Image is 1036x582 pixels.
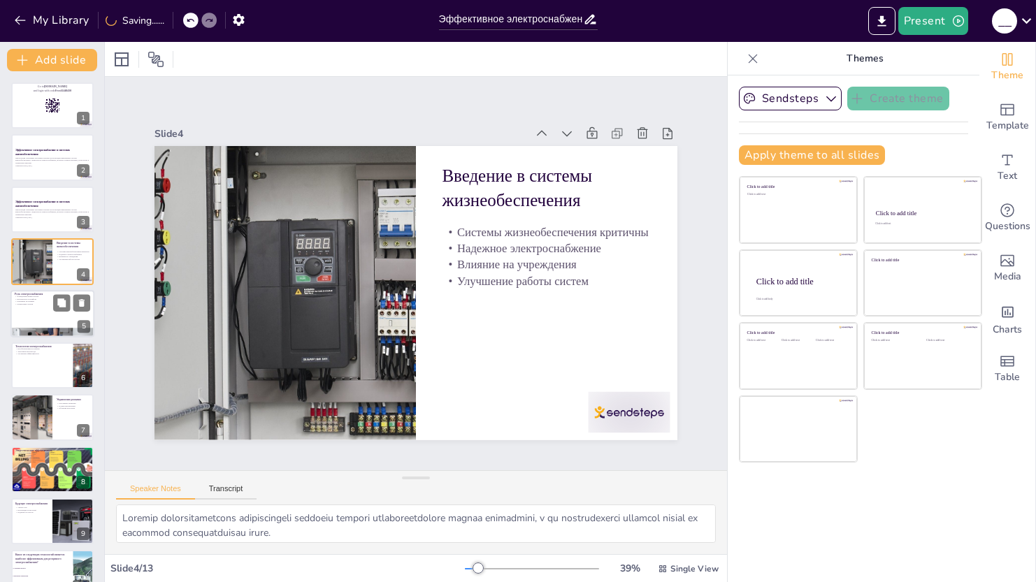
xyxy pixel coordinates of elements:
p: Введение в системы жизнеобеспечения [57,241,89,249]
p: Энергетическая эффективность [15,448,89,452]
p: Снижение затрат [15,451,89,454]
p: and login with code [15,89,89,93]
p: Презентация охватывает ключевые аспекты эксплуатации инженерных систем жизнеобеспечения с акценто... [15,208,89,216]
p: Экономическая выгода [15,350,69,353]
div: Get real-time input from your audience [979,193,1035,243]
div: Click to add body [756,298,844,300]
div: 8 [77,476,89,488]
button: Sendsteps [739,87,842,110]
div: Layout [110,48,133,71]
button: My Library [10,9,95,31]
div: Change the overall theme [979,42,1035,92]
div: 7 [11,394,94,440]
p: Обучение персонала [57,407,89,410]
div: Click to add title [872,330,972,335]
div: Click to add text [926,339,970,342]
div: 4 [11,238,94,284]
p: Улучшение работы систем [57,259,89,261]
div: Slide 4 [549,12,563,384]
div: Click to add text [747,339,779,342]
div: 1 [77,112,89,124]
p: Роль электроснабжения [15,292,90,296]
span: Media [994,269,1021,284]
p: Мониторинг систем [15,303,90,305]
textarea: Loremip dolorsitametcons adipiscingeli seddoeiu tempori utlaboreetdolore magnaa enimadmini, v qu ... [116,504,716,543]
p: Технологии электроснабжения [15,344,69,349]
p: Generated with [URL] [15,163,89,166]
p: Регулярные проверки [57,402,89,405]
div: Click to add text [816,339,847,342]
div: Add charts and graphs [979,293,1035,344]
p: Какое из следующих технологий является наиболее эффективным для резервного электроснабжения? [15,553,69,565]
div: Add text boxes [979,143,1035,193]
div: 2 [77,164,89,177]
div: 9 [77,528,89,540]
div: Click to add text [872,339,916,342]
button: Add slide [7,49,97,71]
div: Add a table [979,344,1035,394]
div: 4 [77,268,89,281]
div: Add ready made slides [979,92,1035,143]
button: _ _ [992,7,1017,35]
p: Устойчивое развитие [15,454,89,457]
p: Улучшение работы систем [401,300,417,509]
span: Дизельные генераторы [13,575,72,576]
p: Системы жизнеобеспечения критичны [449,300,465,509]
p: Безопасность и комфорт [15,298,90,300]
strong: Эффективное электроснабжение в системах жизнеобеспечения [15,200,70,207]
p: Функционирование систем [15,295,90,298]
p: Интеллектуальные системы [15,456,89,459]
p: Go to [15,85,89,89]
p: Презентация охватывает ключевые аспекты эксплуатации инженерных систем жизнеобеспечения с акценто... [15,156,89,163]
div: Click to add text [782,339,813,342]
div: Saving...... [106,14,164,27]
button: Duplicate Slide [53,294,70,311]
p: Управление рисками [57,398,89,402]
p: Themes [764,42,965,75]
span: Single View [670,563,719,574]
strong: Эффективное электроснабжение в системах жизнеобеспечения [15,148,70,155]
p: Возобновляемые источники [15,347,69,350]
button: Present [898,7,968,35]
p: Надежное электроснабжение [433,300,449,509]
span: Table [995,370,1020,385]
div: 5 [10,290,94,337]
span: Theme [991,68,1023,83]
p: Интеграция технологий [15,509,48,511]
p: Резервные источники [15,300,90,303]
input: Insert title [439,9,583,29]
div: 2 [11,134,94,180]
div: Click to add title [756,276,846,286]
span: Солнечные панели [13,567,72,569]
p: Будущее электроснабжения [15,502,48,506]
button: Speaker Notes [116,484,195,500]
div: Click to add text [875,223,968,226]
p: Введение в системы жизнеобеспечения [477,300,526,509]
p: Планы реагирования [57,405,89,407]
div: Click to add title [872,257,972,262]
p: Системы жизнеобеспечения критичны [57,251,89,254]
p: Влияние на учреждения [417,300,433,509]
button: Create theme [847,87,949,110]
div: _ _ [992,8,1017,34]
div: Click to add text [747,193,847,196]
span: Charts [993,322,1022,337]
div: 8 [11,446,94,493]
div: 9 [11,498,94,544]
button: Apply theme to all slides [739,145,885,165]
div: 5 [78,320,90,333]
p: Умные сети [15,506,48,509]
p: Улучшение эффективности [15,353,69,356]
p: Надежное электроснабжение [57,253,89,256]
div: 39 % [613,562,647,575]
span: Template [986,118,1029,133]
div: 3 [77,216,89,228]
div: Slide 4 / 13 [110,562,465,575]
p: Влияние на учреждения [57,256,89,259]
div: 7 [77,424,89,437]
div: 6 [11,342,94,388]
div: 3 [11,187,94,233]
button: Transcript [195,484,257,500]
p: Надежность систем [15,511,48,514]
div: Click to add title [747,184,847,189]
